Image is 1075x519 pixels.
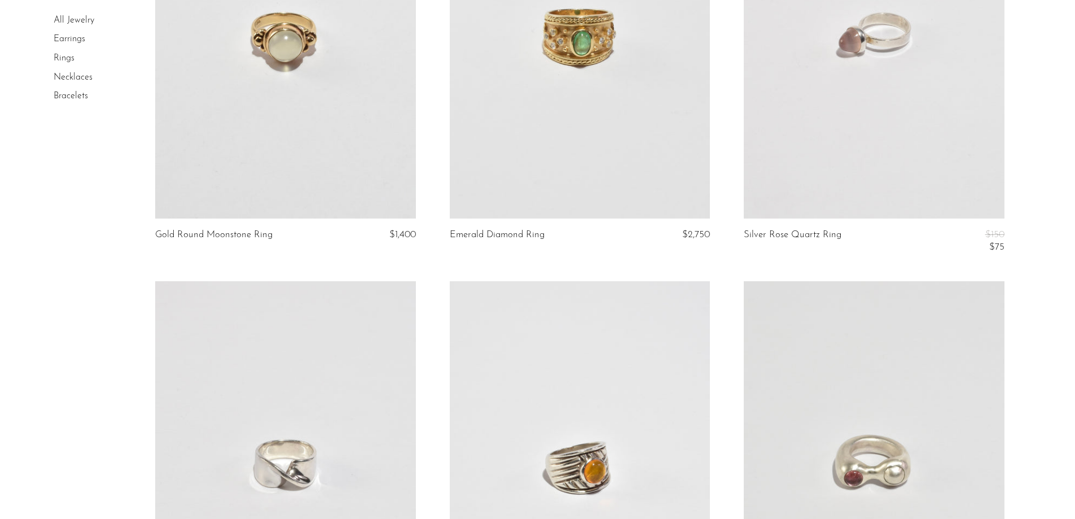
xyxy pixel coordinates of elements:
[155,230,273,240] a: Gold Round Moonstone Ring
[54,35,85,44] a: Earrings
[744,230,841,253] a: Silver Rose Quartz Ring
[989,242,1004,252] span: $75
[54,16,94,25] a: All Jewelry
[54,54,74,63] a: Rings
[450,230,545,240] a: Emerald Diamond Ring
[54,91,88,101] a: Bracelets
[54,73,93,82] a: Necklaces
[682,230,710,239] span: $2,750
[985,230,1004,239] span: $150
[389,230,416,239] span: $1,400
